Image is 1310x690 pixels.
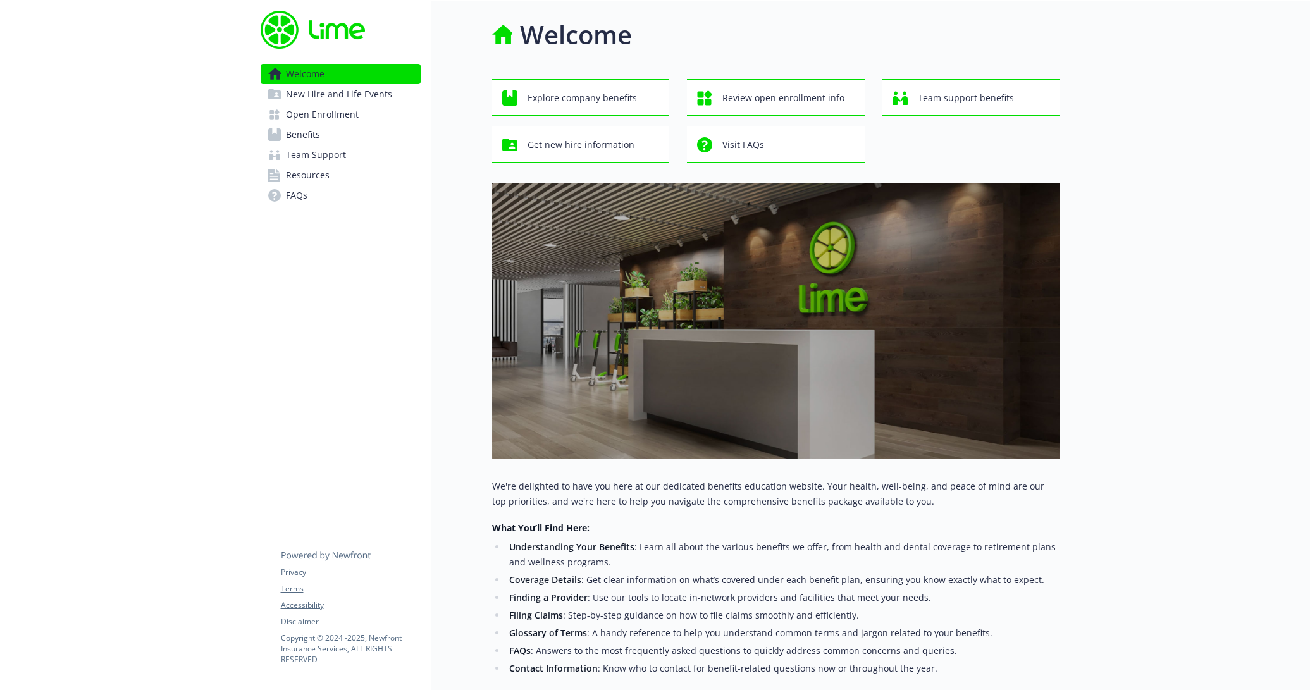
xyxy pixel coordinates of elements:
[261,165,421,185] a: Resources
[506,539,1060,570] li: : Learn all about the various benefits we offer, from health and dental coverage to retirement pl...
[492,126,670,163] button: Get new hire information
[528,133,634,157] span: Get new hire information
[281,616,420,627] a: Disclaimer
[492,522,590,534] strong: What You’ll Find Here:
[261,145,421,165] a: Team Support
[261,185,421,206] a: FAQs
[492,183,1060,459] img: overview page banner
[687,79,865,116] button: Review open enrollment info
[261,104,421,125] a: Open Enrollment
[506,661,1060,676] li: : Know who to contact for benefit-related questions now or throughout the year.
[261,64,421,84] a: Welcome
[286,145,346,165] span: Team Support
[506,625,1060,641] li: : A handy reference to help you understand common terms and jargon related to your benefits.
[528,86,637,110] span: Explore company benefits
[722,133,764,157] span: Visit FAQs
[286,165,330,185] span: Resources
[882,79,1060,116] button: Team support benefits
[506,608,1060,623] li: : Step-by-step guidance on how to file claims smoothly and efficiently.
[286,104,359,125] span: Open Enrollment
[261,125,421,145] a: Benefits
[722,86,844,110] span: Review open enrollment info
[509,574,581,586] strong: Coverage Details
[281,583,420,595] a: Terms
[918,86,1014,110] span: Team support benefits
[281,632,420,665] p: Copyright © 2024 - 2025 , Newfront Insurance Services, ALL RIGHTS RESERVED
[281,600,420,611] a: Accessibility
[286,185,307,206] span: FAQs
[509,591,588,603] strong: Finding a Provider
[509,627,587,639] strong: Glossary of Terms
[506,590,1060,605] li: : Use our tools to locate in-network providers and facilities that meet your needs.
[286,84,392,104] span: New Hire and Life Events
[509,644,531,656] strong: FAQs
[281,567,420,578] a: Privacy
[492,479,1060,509] p: We're delighted to have you here at our dedicated benefits education website. Your health, well-b...
[286,125,320,145] span: Benefits
[261,84,421,104] a: New Hire and Life Events
[509,541,634,553] strong: Understanding Your Benefits
[286,64,324,84] span: Welcome
[687,126,865,163] button: Visit FAQs
[509,609,563,621] strong: Filing Claims
[506,572,1060,588] li: : Get clear information on what’s covered under each benefit plan, ensuring you know exactly what...
[509,662,598,674] strong: Contact Information
[520,16,632,54] h1: Welcome
[506,643,1060,658] li: : Answers to the most frequently asked questions to quickly address common concerns and queries.
[492,79,670,116] button: Explore company benefits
